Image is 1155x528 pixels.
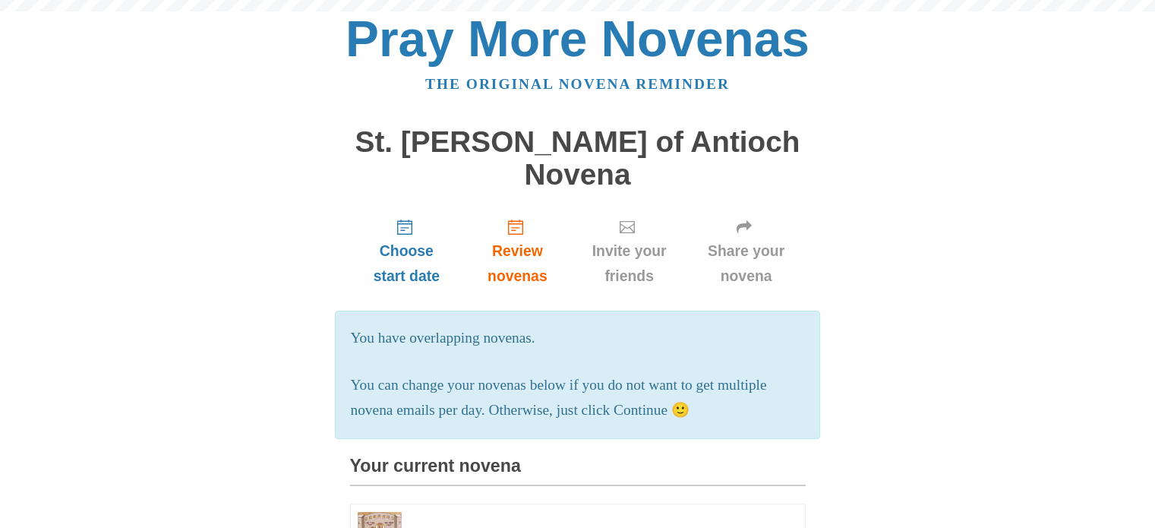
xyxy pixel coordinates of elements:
span: Invite your friends [587,239,672,289]
a: Pray More Novenas [346,11,809,67]
a: Choose start date [350,206,464,296]
a: The original novena reminder [425,76,730,92]
a: Share your novena [687,206,806,296]
a: Review novenas [463,206,571,296]
h3: Your current novena [350,457,806,486]
h1: St. [PERSON_NAME] of Antioch Novena [350,126,806,191]
p: You have overlapping novenas. [351,326,805,351]
span: Review novenas [478,239,556,289]
p: You can change your novenas below if you do not want to get multiple novena emails per day. Other... [351,373,805,423]
a: Invite your friends [572,206,687,296]
span: Choose start date [365,239,449,289]
span: Share your novena [702,239,791,289]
